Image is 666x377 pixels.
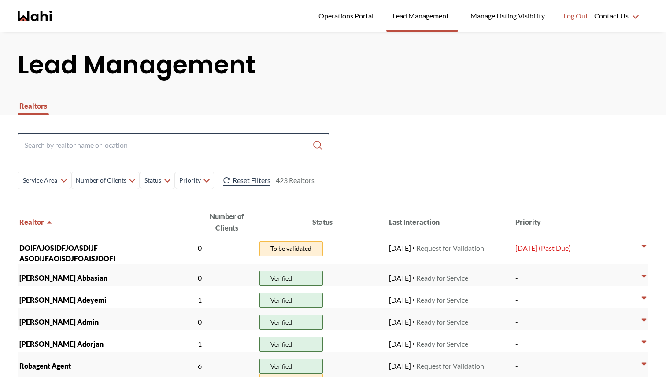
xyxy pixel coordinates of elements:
[392,10,452,22] span: Lead Management
[19,317,194,327] span: [PERSON_NAME] Admin
[19,295,194,305] span: [PERSON_NAME] Adeyemi
[19,273,194,283] span: [PERSON_NAME] Abbasian
[515,216,541,228] button: Priority
[270,317,292,328] span: Verified
[19,243,194,264] span: DOIFAJOSIDFJOASDIJF ASODIJFAOISDJFOAISJDOFI
[389,216,440,228] button: Last Interaction
[19,339,194,349] span: [PERSON_NAME] Adorjan
[389,361,411,371] span: [DATE]
[18,49,648,81] h1: Lead Management
[270,361,292,372] span: Verified
[416,361,484,371] span: Request for Validation
[389,273,411,283] span: [DATE]
[18,330,648,352] tr: expand row 4
[18,286,648,308] tr: expand row 2
[416,339,468,349] span: Ready for Service
[389,243,411,253] span: [DATE]
[18,99,49,115] button: Realtors
[270,273,292,284] span: Verified
[514,264,640,286] td: -
[416,243,484,253] span: Request for Validation
[179,172,201,188] span: Priority
[515,244,571,252] span: [DATE] (Past Due)
[18,11,52,21] a: Wahi homepage
[25,137,312,153] input: Search input
[144,172,162,188] span: Status
[18,264,648,286] tr: expand row 1
[276,175,314,186] div: 423 Realtors
[514,330,640,352] td: -
[416,317,468,327] span: Ready for Service
[416,273,468,283] span: Ready for Service
[19,216,53,228] button: Realtor
[19,216,44,228] span: Realtor
[75,172,127,188] span: Number of Clients
[318,10,377,22] span: Operations Portal
[19,361,194,371] span: Robagent Agent
[18,99,49,113] span: Realtors
[196,264,258,286] td: 0
[198,211,256,234] button: Number of Clients
[563,10,588,22] span: Log Out
[196,308,258,330] td: 0
[18,308,648,330] tr: expand row 3
[312,218,333,226] span: Status
[389,317,411,327] span: [DATE]
[468,10,548,22] span: Manage Listing Visibility
[18,234,648,264] tr: expand row 0
[196,234,258,264] td: 0
[514,286,640,308] td: -
[270,243,311,254] span: To be validated
[196,330,258,352] td: 1
[221,175,272,186] button: Reset Filters
[270,339,292,350] span: Verified
[389,339,411,349] span: [DATE]
[196,286,258,308] td: 1
[514,308,640,330] td: -
[416,295,468,305] span: Ready for Service
[270,295,292,306] span: Verified
[389,295,411,305] span: [DATE]
[22,172,59,188] span: Service Area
